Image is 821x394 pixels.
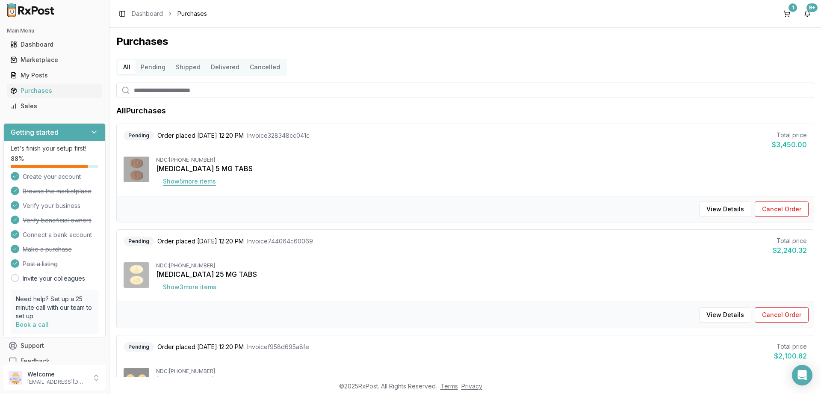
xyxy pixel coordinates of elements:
button: Show5more items [156,174,223,189]
span: Browse the marketplace [23,187,92,196]
div: Total price [772,131,807,139]
a: Purchases [7,83,102,98]
button: 9+ [800,7,814,21]
a: My Posts [7,68,102,83]
img: Eliquis 5 MG TABS [124,157,149,182]
p: [EMAIL_ADDRESS][DOMAIN_NAME] [27,379,87,385]
button: Cancelled [245,60,285,74]
span: Verify your business [23,201,80,210]
button: View Details [699,307,751,323]
span: Connect a bank account [23,231,92,239]
div: Sales [10,102,99,110]
a: Invite your colleagues [23,274,85,283]
button: Shipped [171,60,206,74]
button: View Details [699,201,751,217]
h1: Purchases [116,35,814,48]
span: Order placed [DATE] 12:20 PM [157,131,244,140]
button: All [118,60,136,74]
p: Welcome [27,370,87,379]
h3: Getting started [11,127,59,137]
button: Feedback [3,353,106,369]
div: NDC: [PHONE_NUMBER] [156,157,807,163]
div: Total price [774,342,807,351]
div: Dashboard [10,40,99,49]
button: Dashboard [3,38,106,51]
span: Order placed [DATE] 12:20 PM [157,237,244,246]
button: Show3more items [156,279,223,295]
button: Cancel Order [755,307,809,323]
img: User avatar [9,371,22,385]
a: Book a call [16,321,49,328]
div: Pending [124,237,154,246]
span: Invoice 328348cc041c [247,131,310,140]
button: Delivered [206,60,245,74]
span: Order placed [DATE] 12:20 PM [157,343,244,351]
div: [MEDICAL_DATA] 2.5 MG TABS [156,375,807,385]
a: Privacy [461,382,482,390]
div: [MEDICAL_DATA] 5 MG TABS [156,163,807,174]
span: Post a listing [23,260,58,268]
a: Dashboard [7,37,102,52]
button: Pending [136,60,171,74]
span: Feedback [21,357,50,365]
div: Open Intercom Messenger [792,365,812,385]
span: Purchases [177,9,207,18]
div: Marketplace [10,56,99,64]
span: Create your account [23,172,81,181]
nav: breadcrumb [132,9,207,18]
span: Make a purchase [23,245,72,254]
h1: All Purchases [116,105,166,117]
img: Eliquis 2.5 MG TABS [124,368,149,394]
button: Support [3,338,106,353]
div: 1 [789,3,797,12]
img: RxPost Logo [3,3,58,17]
h2: Main Menu [7,27,102,34]
div: NDC: [PHONE_NUMBER] [156,262,807,269]
a: Sales [7,98,102,114]
button: My Posts [3,68,106,82]
button: Cancel Order [755,201,809,217]
a: Dashboard [132,9,163,18]
div: Pending [124,342,154,352]
div: Purchases [10,86,99,95]
img: Jardiance 25 MG TABS [124,262,149,288]
div: $2,240.32 [773,245,807,255]
a: Terms [440,382,458,390]
div: $3,450.00 [772,139,807,150]
div: Total price [773,237,807,245]
div: My Posts [10,71,99,80]
button: Marketplace [3,53,106,67]
a: Marketplace [7,52,102,68]
span: Invoice 744064c60069 [247,237,313,246]
div: 9+ [806,3,818,12]
div: NDC: [PHONE_NUMBER] [156,368,807,375]
div: [MEDICAL_DATA] 25 MG TABS [156,269,807,279]
button: Purchases [3,84,106,98]
div: $2,100.82 [774,351,807,361]
span: Invoice f958d695a8fe [247,343,309,351]
span: 88 % [11,154,24,163]
p: Let's finish your setup first! [11,144,98,153]
p: Need help? Set up a 25 minute call with our team to set up. [16,295,93,320]
div: Pending [124,131,154,140]
button: Sales [3,99,106,113]
button: 1 [780,7,794,21]
span: Verify beneficial owners [23,216,92,225]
